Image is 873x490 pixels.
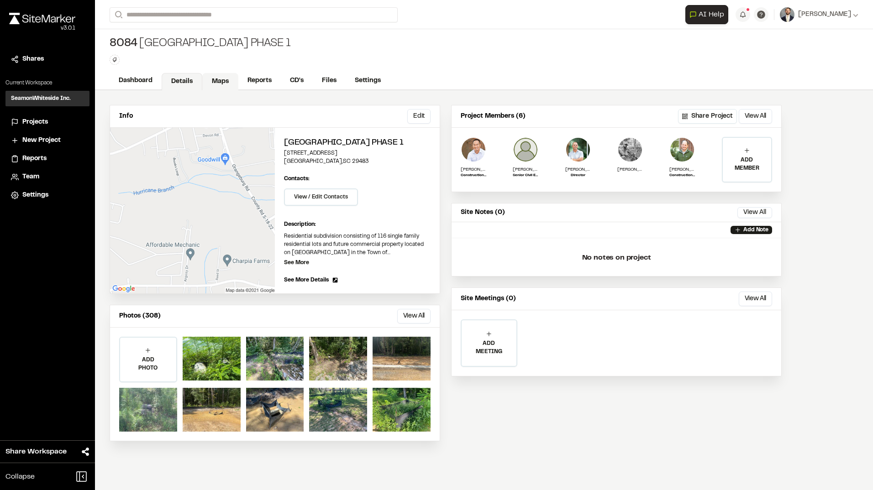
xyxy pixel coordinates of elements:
p: [PERSON_NAME] [565,166,591,173]
p: [PERSON_NAME] [513,166,538,173]
h2: [GEOGRAPHIC_DATA] Phase 1 [284,137,431,149]
button: Share Project [678,109,737,124]
span: AI Help [699,9,724,20]
button: View / Edit Contacts [284,188,358,206]
img: Wayne Lee [669,137,695,162]
p: Senior Civil Engineer [513,173,538,178]
a: Files [313,72,346,89]
span: New Project [22,136,61,146]
a: Reports [11,154,84,164]
p: Contacts: [284,175,310,183]
button: Edit [407,109,431,124]
span: Settings [22,190,48,200]
button: View All [737,207,772,218]
p: Site Meetings (0) [461,294,516,304]
a: Projects [11,117,84,127]
a: Shares [11,54,84,64]
p: Info [119,111,133,121]
a: Settings [346,72,390,89]
p: ADD PHOTO [120,356,176,372]
a: Dashboard [110,72,162,89]
img: Rusty Blake [565,137,591,162]
p: Director [565,173,591,178]
p: Photos (308) [119,311,161,321]
a: Maps [202,73,238,90]
button: Search [110,7,126,22]
a: Settings [11,190,84,200]
button: View All [739,109,772,124]
span: Team [22,172,39,182]
p: [GEOGRAPHIC_DATA] , SC 29483 [284,157,431,166]
button: View All [739,292,772,306]
p: Add Note [743,226,768,234]
p: [STREET_ADDRESS] [284,149,431,157]
button: [PERSON_NAME] [780,7,858,22]
div: [GEOGRAPHIC_DATA] Phase 1 [110,36,291,51]
img: rebrand.png [9,13,75,24]
p: Project Members (6) [461,111,526,121]
a: New Project [11,136,84,146]
p: Site Notes (0) [461,208,505,218]
img: Tommy Huang [461,137,486,162]
img: Sarah Hamblin [513,137,538,162]
div: Oh geez...please don't... [9,24,75,32]
span: Projects [22,117,48,127]
a: Reports [238,72,281,89]
span: 8084 [110,36,137,51]
p: ADD MEMBER [723,156,771,172]
img: James Owens [617,137,643,162]
span: Share Workspace [5,446,67,457]
p: Description: [284,220,431,229]
img: User [780,7,794,22]
button: View All [397,309,431,323]
span: Shares [22,54,44,64]
a: CD's [281,72,313,89]
span: See More Details [284,276,329,284]
span: Collapse [5,471,35,482]
div: Open AI Assistant [685,5,732,24]
p: [PERSON_NAME] [669,166,695,173]
h3: SeamonWhiteside Inc. [11,94,71,103]
p: [PERSON_NAME] [617,166,643,173]
p: ADD MEETING [462,339,516,356]
span: [PERSON_NAME] [798,10,851,20]
a: Team [11,172,84,182]
button: Edit Tags [110,55,120,65]
p: Current Workspace [5,79,89,87]
span: Reports [22,154,47,164]
p: Construction Admin Team Leader [669,173,695,178]
a: Details [162,73,202,90]
button: Open AI Assistant [685,5,728,24]
p: No notes on project [459,243,774,272]
p: See More [284,259,309,267]
p: [PERSON_NAME] [461,166,486,173]
p: Residential subdivision consisting of 116 single family residential lots and future commercial pr... [284,232,431,257]
p: Construction Admin Project Manager [461,173,486,178]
